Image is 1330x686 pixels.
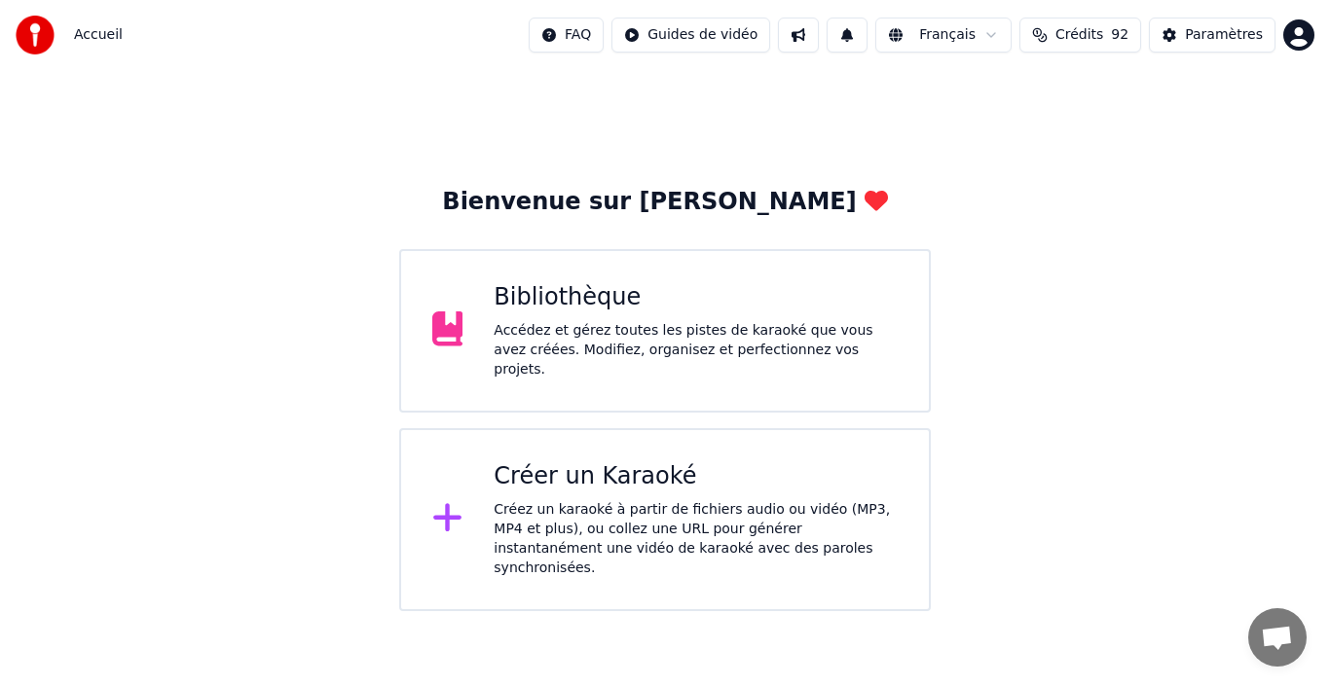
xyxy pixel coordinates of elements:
div: Ouvrir le chat [1248,608,1307,667]
div: Créez un karaoké à partir de fichiers audio ou vidéo (MP3, MP4 et plus), ou collez une URL pour g... [494,500,898,578]
img: youka [16,16,55,54]
nav: breadcrumb [74,25,123,45]
button: Guides de vidéo [611,18,770,53]
button: FAQ [529,18,604,53]
div: Paramètres [1185,25,1263,45]
div: Créer un Karaoké [494,461,898,492]
span: Accueil [74,25,123,45]
button: Paramètres [1149,18,1275,53]
span: Crédits [1055,25,1103,45]
div: Accédez et gérez toutes les pistes de karaoké que vous avez créées. Modifiez, organisez et perfec... [494,321,898,379]
div: Bienvenue sur [PERSON_NAME] [442,187,887,218]
button: Crédits92 [1019,18,1141,53]
div: Bibliothèque [494,282,898,313]
span: 92 [1111,25,1128,45]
